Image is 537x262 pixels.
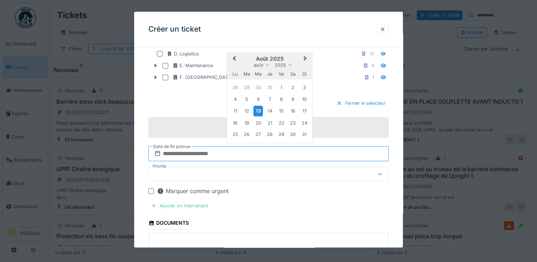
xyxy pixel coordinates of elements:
span: août [254,62,263,68]
div: Month août, 2025 [229,82,310,140]
div: E. Maintenance [172,62,213,69]
h2: août 2025 [227,56,312,62]
div: Choose dimanche 31 août 2025 [300,130,309,139]
div: Documents [148,218,189,230]
div: Choose samedi 30 août 2025 [288,130,297,139]
div: Choose mardi 5 août 2025 [242,94,252,104]
div: mercredi [253,69,263,78]
div: Choose dimanche 10 août 2025 [300,94,309,104]
div: Choose dimanche 24 août 2025 [300,118,309,128]
div: D. Logistics [167,50,199,57]
div: Choose mercredi 27 août 2025 [253,130,263,139]
div: F. [GEOGRAPHIC_DATA] [172,74,232,81]
div: Choose mardi 29 juillet 2025 [242,83,252,92]
div: Choose jeudi 31 juillet 2025 [265,83,274,92]
div: Choose samedi 9 août 2025 [288,94,297,104]
div: Fermer le sélecteur [334,99,389,108]
div: Choose lundi 25 août 2025 [230,130,240,139]
div: Choose dimanche 17 août 2025 [300,106,309,116]
div: 4 [371,62,374,69]
div: Choose mardi 26 août 2025 [242,130,252,139]
button: Previous Month [228,54,239,65]
div: Choose vendredi 8 août 2025 [276,94,286,104]
div: Choose jeudi 21 août 2025 [265,118,274,128]
div: Choose lundi 18 août 2025 [230,118,240,128]
div: Choose samedi 23 août 2025 [288,118,297,128]
div: Choose vendredi 22 août 2025 [276,118,286,128]
div: Choose mercredi 13 août 2025 [253,106,263,116]
div: Choose mercredi 6 août 2025 [253,94,263,104]
div: Choose vendredi 1 août 2025 [276,83,286,92]
label: Priorité [151,163,168,169]
div: samedi [288,69,297,78]
div: Choose jeudi 14 août 2025 [265,106,274,116]
div: Choose samedi 16 août 2025 [288,106,297,116]
div: Choose mercredi 20 août 2025 [253,118,263,128]
div: 1 [372,74,374,81]
div: Choose mardi 19 août 2025 [242,118,252,128]
div: lundi [230,69,240,78]
span: 2025 [275,62,286,68]
div: mardi [242,69,252,78]
div: 13 [369,50,374,57]
div: Choose dimanche 3 août 2025 [300,83,309,92]
div: jeudi [265,69,274,78]
div: Choose lundi 11 août 2025 [230,106,240,116]
div: Choose vendredi 29 août 2025 [276,130,286,139]
div: Choose samedi 2 août 2025 [288,83,297,92]
div: Ajouter un intervenant [148,201,211,211]
h3: Créer un ticket [148,25,201,34]
div: Choose mercredi 30 juillet 2025 [253,83,263,92]
label: Date de fin prévue [153,143,191,151]
button: Next Month [300,54,312,65]
div: dimanche [300,69,309,78]
div: Choose jeudi 7 août 2025 [265,94,274,104]
div: vendredi [276,69,286,78]
div: Choose vendredi 15 août 2025 [276,106,286,116]
div: Choose mardi 12 août 2025 [242,106,252,116]
div: Choose lundi 28 juillet 2025 [230,83,240,92]
div: Marquer comme urgent [157,187,229,195]
div: Choose lundi 4 août 2025 [230,94,240,104]
div: Choose jeudi 28 août 2025 [265,130,274,139]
